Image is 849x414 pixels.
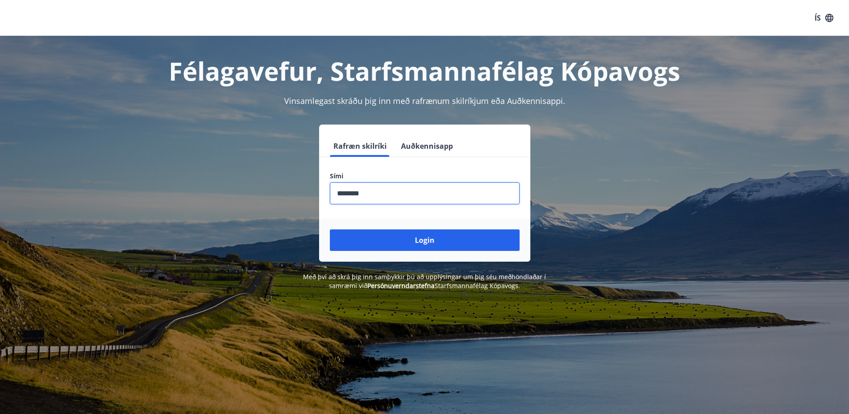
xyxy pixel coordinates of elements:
[284,95,565,106] span: Vinsamlegast skráðu þig inn með rafrænum skilríkjum eða Auðkennisappi.
[810,10,838,26] button: ÍS
[330,135,390,157] button: Rafræn skilríki
[367,281,435,290] a: Persónuverndarstefna
[113,54,736,88] h1: Félagavefur, Starfsmannafélag Kópavogs
[397,135,456,157] button: Auðkennisapp
[303,272,546,290] span: Með því að skrá þig inn samþykkir þú að upplýsingar um þig séu meðhöndlaðar í samræmi við Starfsm...
[330,172,520,181] label: Sími
[330,229,520,251] button: Login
